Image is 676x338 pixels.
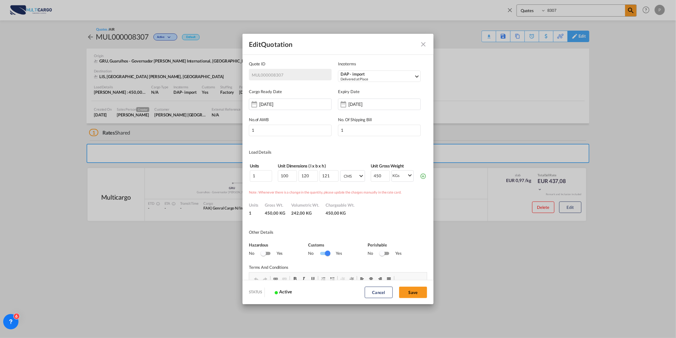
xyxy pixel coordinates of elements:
[320,170,339,182] input: H
[392,173,399,178] div: KGs
[249,149,338,155] div: Load Details
[6,34,171,41] p: Remarks:
[320,250,329,258] md-switch: Switch No Ink
[249,116,332,125] label: No.of AWB
[270,288,279,297] md-icon: icon-flickr-after
[280,275,289,283] a: Eliminar hiperligação
[367,275,376,283] a: Centrado
[278,170,297,182] input: L
[292,208,320,216] div: 242,00 KG
[341,72,414,77] div: DAP - import
[347,275,356,283] a: Aumentar avanço
[420,173,426,179] md-icon: icon-plus-circle-outline green-400-fg
[338,275,347,283] a: Diminuir avanço
[338,116,421,125] label: No. Of Shipping Bill
[389,250,402,258] div: Yes
[384,275,393,283] a: Justificado
[249,88,332,97] label: Cargo Ready Date
[299,275,308,283] a: Itálico (Ctrl+I)
[249,208,259,216] div: 1
[265,208,285,216] div: 450,00 KG
[368,250,379,258] div: No
[308,250,320,258] div: No
[265,202,285,216] div: Gross Wt.
[341,77,414,81] div: Delivered at Place
[370,162,414,169] th: Unit Gross Weight
[249,61,332,69] label: Quote ID
[371,170,390,182] input: Weight
[329,250,342,258] div: Yes
[249,202,259,216] div: Units
[417,38,430,51] button: Close dialog
[249,40,261,48] b: Edit
[419,40,427,48] md-icon: Close dialog
[326,202,355,216] div: Chargeable Wt.
[259,102,299,107] input: Enter date
[249,40,292,48] div: Quotation
[344,174,352,179] div: CMS
[6,7,169,18] u: Payment agreement: Prompt payment conditions are applicable to all offers unless other agreement ...
[267,289,292,294] span: Active
[261,275,270,283] a: Refazer (Ctrl+Y)
[326,208,355,216] div: 450,00 KG
[246,290,264,295] div: STATUS
[338,70,421,82] md-select: Select Incoterms: DAP - import Delivered at Place
[252,275,261,283] a: Anular (Ctrl+Z)
[338,88,421,97] label: Expiry Date
[338,61,421,69] label: Incoterms
[292,202,320,216] div: Volumetric Wt.
[376,275,384,283] a: Alinhar à direita
[270,250,283,258] div: Yes
[249,125,332,136] input: B/L
[308,275,317,283] a: Sublinhado (Ctrl+U)
[243,34,433,304] md-dialog: Quote ID IncotermsDAP ...
[358,275,367,283] a: Alinhar à esquerda
[319,275,328,283] a: Numeração
[365,287,393,298] button: Cancel
[6,45,171,72] p: All exclusions appliable as per bellow Door delivery on groupage modality
[271,275,280,283] a: Hiperligação (Ctrl+K)
[299,170,318,182] input: B
[338,125,421,136] input: No. Of Shipping Bill
[379,250,389,258] md-switch: Switch No Ink
[273,162,370,169] th: Unit Dimensions ( l x b x h )
[249,264,427,272] label: Terms And Conditions
[291,275,299,283] a: Negrito (Ctrl+B)
[249,250,261,258] div: No
[368,242,421,248] div: Perishable
[250,162,272,169] th: Units
[328,275,337,283] a: Marcas
[349,102,389,107] input: Enter date
[308,242,362,248] div: Customs
[399,287,427,298] button: Save
[261,250,270,258] md-switch: Switch No Ink
[249,183,427,195] div: Note : Whenever there is a change in the quantity, please update the charges manually in the rate...
[249,242,302,248] div: Hazardous
[249,229,338,235] div: Other Details
[6,53,153,57] u: LOCAL CHARGES - AS PER CO-LOADER/CARRIER INVOICE (If applicable)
